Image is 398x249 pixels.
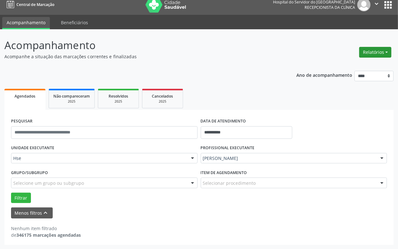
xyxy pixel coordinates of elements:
label: PROFISSIONAL EXECUTANTE [201,143,255,153]
strong: 346175 marcações agendadas [16,232,81,238]
label: Item de agendamento [201,168,247,178]
i: keyboard_arrow_up [42,209,49,216]
div: Nenhum item filtrado [11,225,81,232]
span: [PERSON_NAME] [203,155,374,161]
span: Não compareceram [53,93,90,99]
span: Agendados [15,93,35,99]
p: Acompanhe a situação das marcações correntes e finalizadas [4,53,277,60]
span: Resolvidos [109,93,128,99]
span: Recepcionista da clínica [305,5,355,10]
label: PESQUISAR [11,116,33,126]
div: 2025 [53,99,90,104]
label: DATA DE ATENDIMENTO [201,116,246,126]
span: Selecione um grupo ou subgrupo [13,180,84,186]
p: Ano de acompanhamento [296,71,352,79]
a: Beneficiários [56,17,92,28]
span: Hse [13,155,185,161]
label: Grupo/Subgrupo [11,168,48,178]
span: Selecionar procedimento [203,180,256,186]
i:  [373,0,380,7]
button: Menos filtroskeyboard_arrow_up [11,207,53,218]
div: 2025 [103,99,134,104]
button: Relatórios [359,47,391,58]
a: Acompanhamento [2,17,50,29]
span: Cancelados [152,93,173,99]
div: de [11,232,81,238]
span: Central de Marcação [16,2,54,7]
p: Acompanhamento [4,37,277,53]
div: 2025 [147,99,178,104]
label: UNIDADE EXECUTANTE [11,143,54,153]
button: Filtrar [11,193,31,203]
